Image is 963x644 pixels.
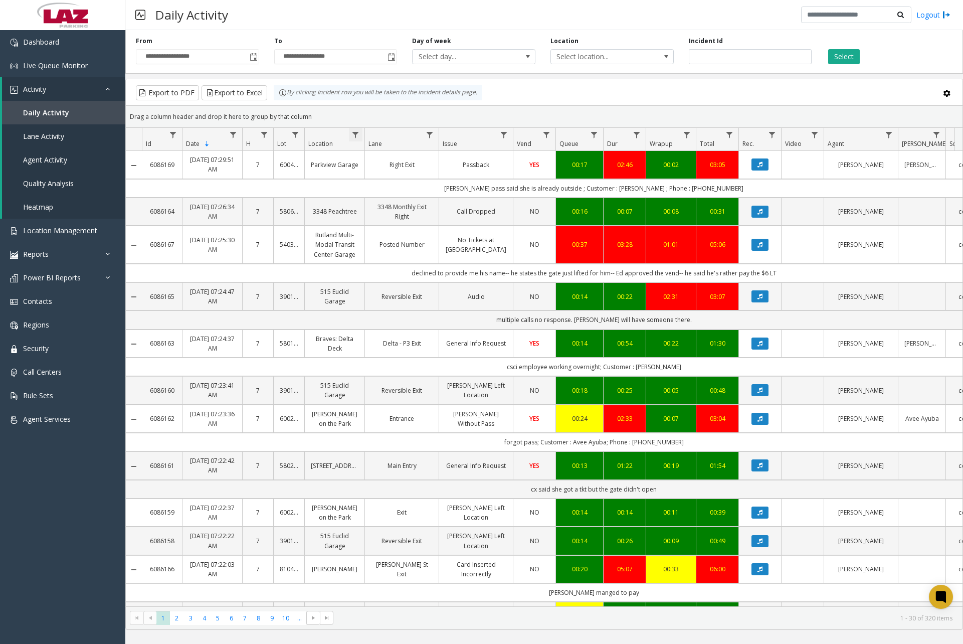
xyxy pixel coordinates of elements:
[610,461,640,470] a: 01:22
[830,564,892,574] a: [PERSON_NAME]
[830,386,892,395] a: [PERSON_NAME]
[519,414,549,423] a: YES
[610,386,640,395] a: 00:25
[551,50,649,64] span: Select location...
[249,386,267,395] a: 7
[280,508,298,517] a: 600284
[830,536,892,546] a: [PERSON_NAME]
[371,339,433,348] a: Delta - P3 Exit
[702,207,732,216] div: 00:31
[126,566,142,574] a: Collapse Details
[311,564,358,574] a: [PERSON_NAME]
[306,611,320,625] span: Go to the next page
[830,461,892,470] a: [PERSON_NAME]
[519,292,549,301] a: NO
[23,84,46,94] span: Activity
[610,339,640,348] div: 00:54
[23,61,88,70] span: Live Queue Monitor
[188,287,236,306] a: [DATE] 07:24:47 AM
[10,274,18,282] img: 'icon'
[652,207,690,216] a: 00:08
[311,287,358,306] a: 515 Euclid Garage
[371,560,433,579] a: [PERSON_NAME] St Exit
[10,321,18,330] img: 'icon'
[202,85,267,100] button: Export to Excel
[882,128,896,141] a: Agent Filter Menu
[562,292,597,301] a: 00:14
[550,37,579,46] label: Location
[540,128,553,141] a: Vend Filter Menu
[249,461,267,470] a: 7
[10,298,18,306] img: 'icon'
[702,564,732,574] a: 06:00
[23,391,53,400] span: Rule Sets
[445,560,507,579] a: Card Inserted Incorrectly
[148,292,176,301] a: 6086165
[445,292,507,301] a: Audio
[530,565,539,573] span: NO
[830,414,892,423] a: [PERSON_NAME]
[258,128,271,141] a: H Filter Menu
[279,89,287,97] img: infoIcon.svg
[166,128,180,141] a: Id Filter Menu
[10,416,18,424] img: 'icon'
[530,240,539,249] span: NO
[702,386,732,395] a: 00:48
[311,334,358,353] a: Braves: Delta Deck
[702,160,732,170] a: 03:05
[311,531,358,550] a: 515 Euclid Garage
[652,461,690,470] div: 00:19
[371,160,433,170] a: Right Exit
[652,160,690,170] a: 00:02
[652,240,690,249] a: 01:01
[249,160,267,170] a: 7
[413,50,510,64] span: Select day...
[148,207,176,216] a: 6086164
[652,564,690,574] a: 00:33
[249,536,267,546] a: 7
[249,292,267,301] a: 7
[23,202,53,212] span: Heatmap
[23,155,67,165] span: Agent Activity
[652,339,690,348] div: 00:22
[188,409,236,428] a: [DATE] 07:23:36 AM
[562,564,597,574] div: 00:20
[211,611,225,625] span: Page 5
[23,179,74,188] span: Quality Analysis
[519,564,549,574] a: NO
[188,456,236,475] a: [DATE] 07:22:42 AM
[188,560,236,579] a: [DATE] 07:22:03 AM
[320,611,333,625] span: Go to the last page
[680,128,694,141] a: Wrapup Filter Menu
[280,240,298,249] a: 540367
[904,160,939,170] a: [PERSON_NAME]
[23,367,62,377] span: Call Centers
[371,240,433,249] a: Posted Number
[2,101,125,124] a: Daily Activity
[126,415,142,423] a: Collapse Details
[445,409,507,428] a: [PERSON_NAME] Without Pass
[519,386,549,395] a: NO
[170,611,183,625] span: Page 2
[562,461,597,470] a: 00:13
[2,77,125,101] a: Activity
[562,414,597,423] div: 00:24
[702,292,732,301] a: 03:07
[188,334,236,353] a: [DATE] 07:24:37 AM
[311,207,358,216] a: 3348 Peachtree
[10,345,18,353] img: 'icon'
[249,240,267,249] a: 7
[562,207,597,216] a: 00:16
[445,503,507,522] a: [PERSON_NAME] Left Location
[265,611,279,625] span: Page 9
[530,207,539,216] span: NO
[249,564,267,574] a: 7
[610,564,640,574] div: 05:07
[280,386,298,395] a: 390179
[126,241,142,249] a: Collapse Details
[371,508,433,517] a: Exit
[349,128,362,141] a: Location Filter Menu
